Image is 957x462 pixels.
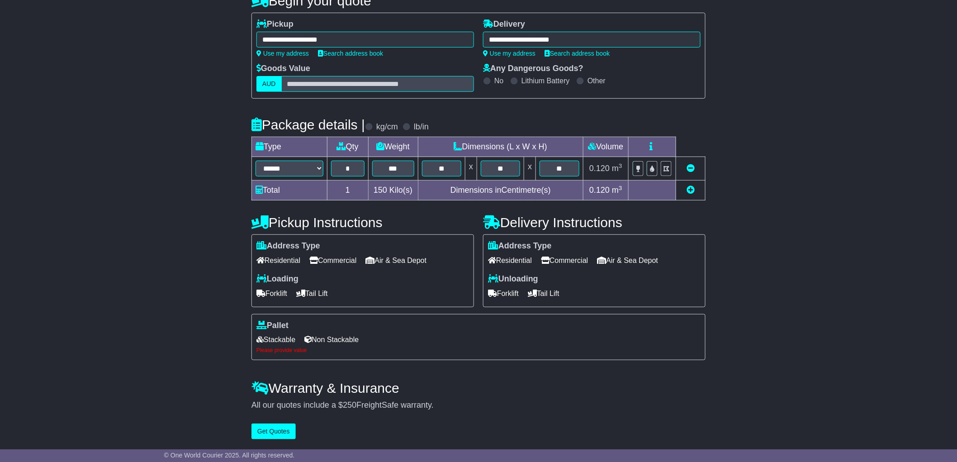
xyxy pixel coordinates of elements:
[619,162,622,169] sup: 3
[612,186,622,195] span: m
[589,186,610,195] span: 0.120
[597,253,659,267] span: Air & Sea Depot
[256,253,300,267] span: Residential
[687,186,695,195] a: Add new item
[483,215,706,230] h4: Delivery Instructions
[343,400,356,410] span: 250
[465,157,477,181] td: x
[488,253,532,267] span: Residential
[256,347,701,353] div: Please provide value
[256,274,298,284] label: Loading
[327,181,369,200] td: 1
[521,76,570,85] label: Lithium Battery
[374,186,387,195] span: 150
[589,164,610,173] span: 0.120
[252,137,327,157] td: Type
[256,286,287,300] span: Forklift
[256,19,294,29] label: Pickup
[256,76,282,92] label: AUD
[309,253,356,267] span: Commercial
[687,164,695,173] a: Remove this item
[418,181,583,200] td: Dimensions in Centimetre(s)
[483,19,525,29] label: Delivery
[483,50,535,57] a: Use my address
[488,241,552,251] label: Address Type
[612,164,622,173] span: m
[256,50,309,57] a: Use my address
[327,137,369,157] td: Qty
[251,117,365,132] h4: Package details |
[296,286,328,300] span: Tail Lift
[541,253,588,267] span: Commercial
[488,274,538,284] label: Unloading
[366,253,427,267] span: Air & Sea Depot
[251,381,706,395] h4: Warranty & Insurance
[251,424,296,439] button: Get Quotes
[414,122,429,132] label: lb/in
[256,333,295,347] span: Stackable
[583,137,628,157] td: Volume
[368,181,418,200] td: Kilo(s)
[304,333,359,347] span: Non Stackable
[619,185,622,191] sup: 3
[368,137,418,157] td: Weight
[524,157,536,181] td: x
[528,286,559,300] span: Tail Lift
[252,181,327,200] td: Total
[545,50,610,57] a: Search address book
[256,321,289,331] label: Pallet
[587,76,606,85] label: Other
[256,64,310,74] label: Goods Value
[251,215,474,230] h4: Pickup Instructions
[483,64,583,74] label: Any Dangerous Goods?
[164,452,295,459] span: © One World Courier 2025. All rights reserved.
[318,50,383,57] a: Search address book
[488,286,519,300] span: Forklift
[251,400,706,410] div: All our quotes include a $ FreightSafe warranty.
[256,241,320,251] label: Address Type
[376,122,398,132] label: kg/cm
[494,76,503,85] label: No
[418,137,583,157] td: Dimensions (L x W x H)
